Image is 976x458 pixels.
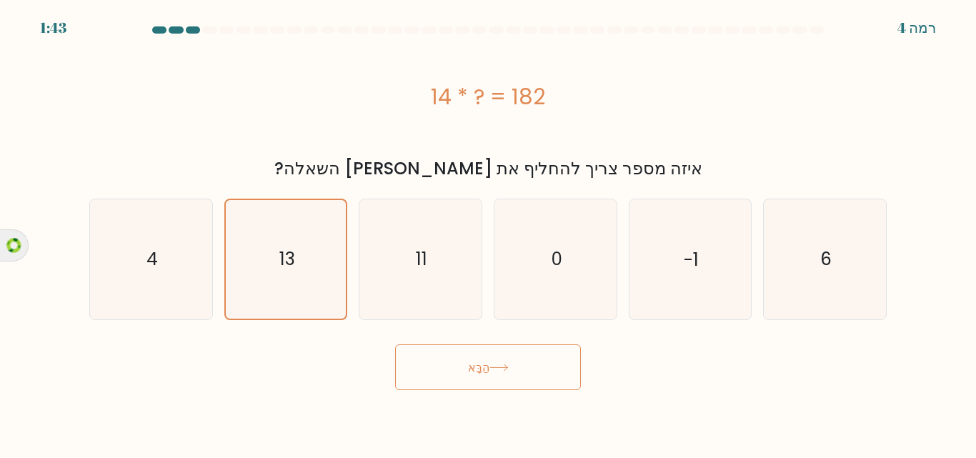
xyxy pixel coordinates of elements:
font: 14 * ? = 182 [431,81,545,112]
text: 11 [416,247,427,272]
font: איזה מספר צריך להחליף את [PERSON_NAME] השאלה? [274,156,702,180]
text: -1 [684,247,699,272]
button: הַבָּא [395,344,581,391]
text: 6 [820,247,832,272]
text: 0 [551,247,562,272]
text: 4 [146,247,158,272]
font: 1:43 [40,18,66,37]
font: רמה 4 [897,18,936,37]
text: 13 [279,247,295,272]
font: הַבָּא [468,359,489,375]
